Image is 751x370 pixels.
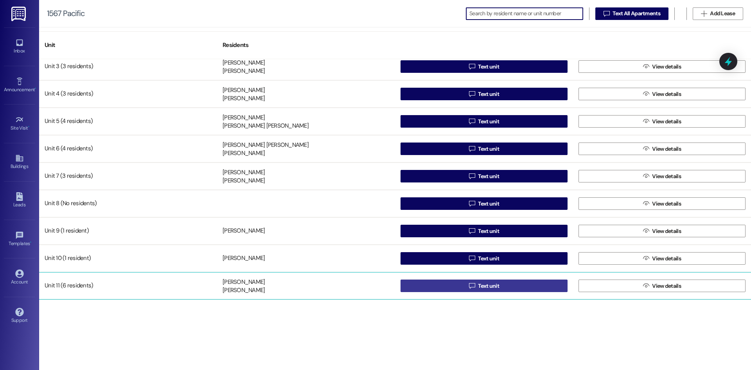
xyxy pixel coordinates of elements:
i:  [643,146,649,152]
button: Text unit [401,280,568,292]
span: • [28,124,29,130]
span: Text unit [478,172,499,180]
button: View details [579,225,746,237]
div: Unit 8 (No residents) [39,196,217,211]
span: View details [652,282,681,290]
span: View details [652,254,681,263]
div: [PERSON_NAME] [223,278,265,286]
a: Site Visit • [4,113,35,134]
span: • [35,86,36,91]
i:  [469,255,475,262]
div: [PERSON_NAME] [223,150,265,158]
i:  [469,173,475,179]
span: Text All Apartments [613,9,660,18]
div: Residents [217,36,395,55]
span: Text unit [478,200,499,208]
button: Text unit [401,60,568,73]
div: 1567 Pacific [47,9,84,18]
a: Account [4,267,35,288]
i:  [643,173,649,179]
div: Unit 10 (1 resident) [39,251,217,266]
a: Buildings [4,152,35,173]
span: Add Lease [710,9,735,18]
button: Text unit [401,170,568,182]
a: Inbox [4,36,35,57]
i:  [469,200,475,207]
i:  [469,118,475,125]
div: [PERSON_NAME] [223,86,265,94]
span: • [30,240,31,245]
button: View details [579,143,746,155]
div: [PERSON_NAME] [223,59,265,67]
i:  [643,228,649,234]
button: View details [579,115,746,128]
button: Text unit [401,88,568,100]
div: Unit [39,36,217,55]
span: View details [652,117,681,126]
i:  [643,91,649,97]
i:  [469,63,475,70]
span: View details [652,90,681,98]
div: [PERSON_NAME] [223,227,265,235]
div: Unit 3 (3 residents) [39,59,217,74]
a: Templates • [4,229,35,250]
span: View details [652,172,681,180]
button: Text unit [401,143,568,155]
button: View details [579,280,746,292]
button: View details [579,252,746,265]
span: Text unit [478,282,499,290]
div: [PERSON_NAME] [223,95,265,103]
button: Add Lease [693,7,743,20]
button: Text unit [401,115,568,128]
div: [PERSON_NAME] [223,168,265,177]
span: Text unit [478,117,499,126]
span: View details [652,145,681,153]
button: View details [579,88,746,100]
button: View details [579,197,746,210]
span: View details [652,63,681,71]
span: Text unit [478,254,499,263]
span: Text unit [478,145,499,153]
div: [PERSON_NAME] [223,114,265,122]
i:  [643,200,649,207]
span: Text unit [478,90,499,98]
i:  [469,91,475,97]
button: Text unit [401,197,568,210]
button: Text unit [401,225,568,237]
div: [PERSON_NAME] [223,254,265,263]
span: View details [652,227,681,235]
i:  [469,228,475,234]
div: [PERSON_NAME] [223,287,265,295]
img: ResiDesk Logo [11,7,27,21]
span: View details [652,200,681,208]
i:  [469,146,475,152]
a: Leads [4,190,35,211]
i:  [701,11,707,17]
i:  [469,283,475,289]
i:  [643,63,649,70]
i:  [604,11,609,17]
button: Text unit [401,252,568,265]
a: Support [4,305,35,327]
button: View details [579,60,746,73]
div: [PERSON_NAME] [223,177,265,185]
div: Unit 9 (1 resident) [39,223,217,239]
div: Unit 7 (3 residents) [39,168,217,184]
span: Text unit [478,227,499,235]
div: [PERSON_NAME] [PERSON_NAME] [223,141,309,149]
i:  [643,118,649,125]
button: Text All Apartments [595,7,668,20]
div: Unit 6 (4 residents) [39,141,217,157]
div: Unit 5 (4 residents) [39,114,217,129]
input: Search by resident name or unit number [469,8,583,19]
div: Unit 11 (6 residents) [39,278,217,294]
i:  [643,283,649,289]
i:  [643,255,649,262]
div: [PERSON_NAME] [223,67,265,76]
span: Text unit [478,63,499,71]
div: [PERSON_NAME] [PERSON_NAME] [223,122,309,130]
button: View details [579,170,746,182]
div: Unit 4 (3 residents) [39,86,217,102]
